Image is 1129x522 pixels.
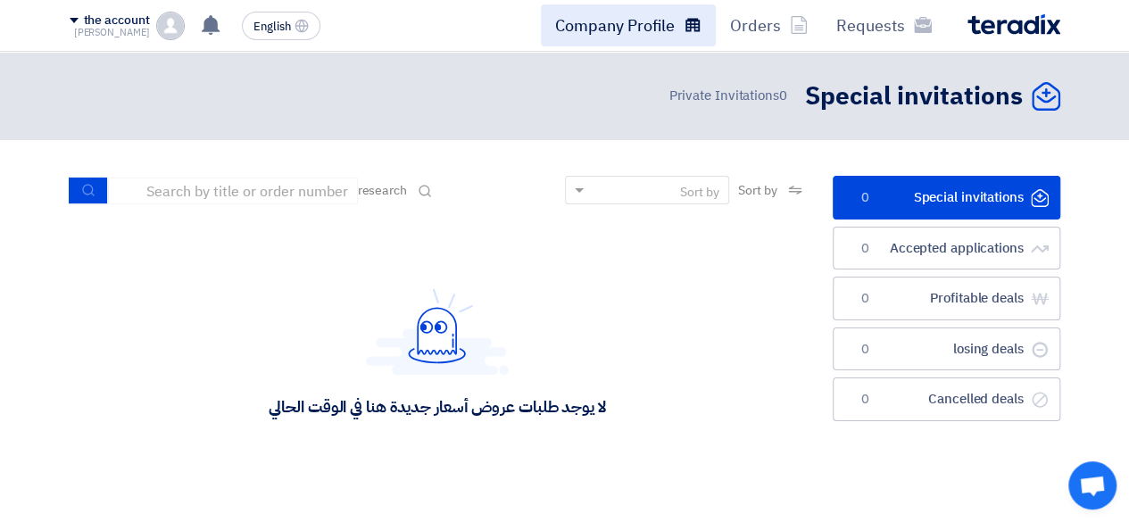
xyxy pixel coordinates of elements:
[269,396,605,417] div: لا يوجد طلبات عروض أسعار جديدة هنا في الوقت الحالي
[680,183,719,202] font: Sort by
[833,227,1060,270] a: Accepted applications0
[74,25,150,40] font: [PERSON_NAME]
[861,292,869,305] font: 0
[805,78,1023,115] font: Special invitations
[822,4,946,46] a: Requests
[833,176,1060,220] a: Special invitations0
[716,4,822,46] a: Orders
[967,14,1060,35] img: Teradix logo
[836,13,905,37] font: Requests
[555,13,675,37] font: Company Profile
[833,377,1060,421] a: Cancelled deals0
[913,187,1023,207] font: Special invitations
[890,238,1024,258] font: Accepted applications
[1068,461,1117,510] div: Open chat
[84,11,150,29] font: the account
[156,12,185,40] img: profile_test.png
[930,288,1023,308] font: Profitable deals
[668,86,778,105] font: Private Invitations
[833,327,1060,371] a: losing deals0
[358,181,407,200] font: research
[861,242,869,255] font: 0
[861,343,869,356] font: 0
[833,277,1060,320] a: Profitable deals0
[861,191,869,204] font: 0
[366,288,509,375] img: Hello
[953,339,1024,359] font: losing deals
[253,18,291,35] font: English
[861,393,869,406] font: 0
[108,178,358,204] input: Search by title or order number
[730,13,781,37] font: Orders
[738,181,776,200] font: Sort by
[928,389,1024,409] font: Cancelled deals
[779,86,787,105] font: 0
[242,12,320,40] button: English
